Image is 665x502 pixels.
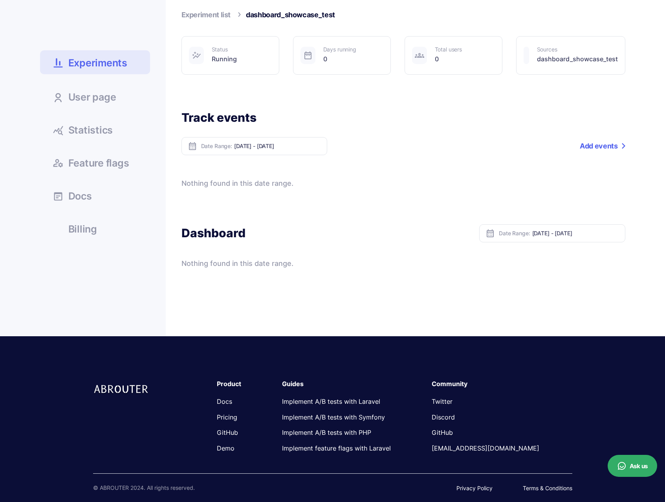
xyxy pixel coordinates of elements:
img: Icon [303,51,313,60]
span: Feature flags [68,158,129,168]
div: © ABROUTER 2024. All rights reserved. [93,484,195,492]
a: Billing [40,218,150,239]
span: Billing [68,224,97,234]
span: dashboard_showcase_test [246,11,335,19]
span: User page [68,92,116,102]
a: Implement A/B tests with Symfony [282,413,385,421]
a: GitHub [217,429,238,436]
div: Total users [435,47,462,52]
img: logo [93,379,151,397]
div: Product [217,379,274,389]
div: Guides [282,379,424,389]
span: Statistics [68,125,113,135]
div: dashboard_showcase_test [537,54,618,64]
a: Docs [40,185,150,206]
div: Status [212,47,237,52]
a: [EMAIL_ADDRESS][DOMAIN_NAME] [432,444,539,452]
a: Discord [432,413,455,421]
span: Date Range: [201,143,232,149]
div: 0 [323,54,356,64]
div: Nothing found in this date range. [181,178,625,189]
span: Experiments [68,56,127,70]
a: Add events [580,137,625,155]
button: Ask us [608,455,657,477]
div: 0 [435,54,462,64]
a: Experiment list [181,11,231,19]
img: Icon [192,51,201,60]
div: Days running [323,47,356,52]
div: Running [212,54,237,64]
img: Icon [188,141,197,151]
a: Pricing [217,413,237,421]
a: Demo [217,444,234,452]
a: Statistics [40,119,150,140]
a: GitHub [432,429,453,436]
a: Implement feature flags with Laravel [282,444,391,452]
a: Implement A/B tests with Laravel [282,398,380,405]
img: Icon [485,229,495,238]
a: Privacy Policy [456,485,493,491]
a: Twitter [432,398,452,405]
a: logo [93,379,151,453]
a: Implement A/B tests with PHP [282,429,371,436]
span: Docs [68,191,92,201]
div: Nothing found in this date range. [181,258,394,269]
img: Icon [415,51,424,60]
div: Dashboard [181,225,245,241]
a: User page [40,86,150,107]
div: Sources [537,47,618,52]
a: Feature flags [40,152,150,173]
span: Date Range: [499,231,530,236]
a: Experiments [40,50,150,74]
div: Community [432,379,572,389]
a: Docs [217,398,232,405]
div: Track events [181,110,625,125]
a: Terms & Conditions [523,485,572,491]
